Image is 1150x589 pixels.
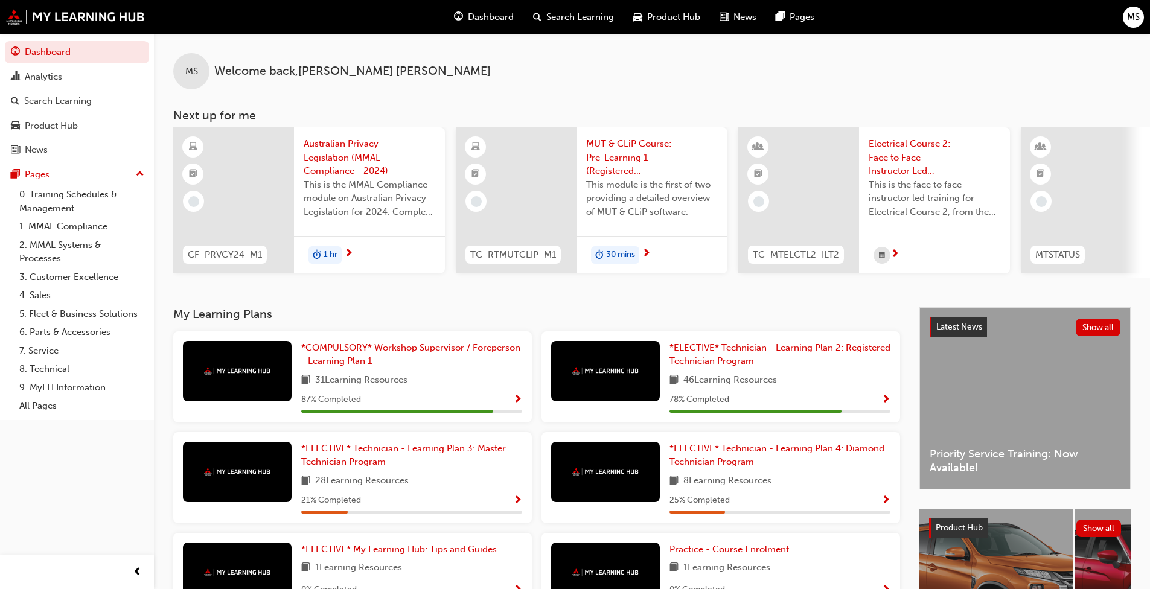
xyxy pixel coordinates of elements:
img: mmal [572,367,639,375]
span: MTSTATUS [1035,248,1080,262]
span: *ELECTIVE* Technician - Learning Plan 4: Diamond Technician Program [669,443,884,468]
span: calendar-icon [879,248,885,263]
a: *ELECTIVE* Technician - Learning Plan 2: Registered Technician Program [669,341,890,368]
span: up-icon [136,167,144,182]
div: News [25,143,48,157]
span: *COMPULSORY* Workshop Supervisor / Foreperson - Learning Plan 1 [301,342,520,367]
img: mmal [204,468,270,476]
a: *COMPULSORY* Workshop Supervisor / Foreperson - Learning Plan 1 [301,341,522,368]
a: 3. Customer Excellence [14,268,149,287]
a: search-iconSearch Learning [523,5,624,30]
div: Product Hub [25,119,78,133]
button: DashboardAnalyticsSearch LearningProduct HubNews [5,39,149,164]
span: book-icon [301,373,310,388]
a: Dashboard [5,41,149,63]
a: All Pages [14,396,149,415]
span: prev-icon [133,565,142,580]
span: 8 Learning Resources [683,474,771,489]
span: 31 Learning Resources [315,373,407,388]
span: news-icon [11,145,20,156]
a: 4. Sales [14,286,149,305]
span: booktick-icon [189,167,197,182]
button: Show Progress [881,493,890,508]
span: pages-icon [11,170,20,180]
span: CF_PRVCY24_M1 [188,248,262,262]
a: Product HubShow all [929,518,1121,538]
span: next-icon [890,249,899,260]
span: learningRecordVerb_NONE-icon [1036,196,1047,207]
span: MS [1127,10,1140,24]
span: car-icon [11,121,20,132]
span: search-icon [11,96,19,107]
span: duration-icon [595,247,604,263]
a: *ELECTIVE* My Learning Hub: Tips and Guides [301,543,502,556]
a: 0. Training Schedules & Management [14,185,149,217]
span: MUT & CLiP Course: Pre-Learning 1 (Registered Technician Program - Advanced) [586,137,718,178]
a: TC_MTELCTL2_ILT2Electrical Course 2: Face to Face Instructor Led Training - Day 1 & 2 (Master Tec... [738,127,1010,273]
a: guage-iconDashboard [444,5,523,30]
a: CF_PRVCY24_M1Australian Privacy Legislation (MMAL Compliance - 2024)This is the MMAL Compliance m... [173,127,445,273]
span: book-icon [301,474,310,489]
span: chart-icon [11,72,20,83]
span: 1 hr [324,248,337,262]
span: 1 Learning Resources [683,561,770,576]
span: This is the face to face instructor led training for Electrical Course 2, from the Master Technic... [869,178,1000,219]
div: Analytics [25,70,62,84]
span: learningResourceType_INSTRUCTOR_LED-icon [754,139,762,155]
span: MS [185,65,198,78]
span: learningRecordVerb_NONE-icon [753,196,764,207]
a: Practice - Course Enrolment [669,543,794,556]
a: Latest NewsShow all [930,317,1120,337]
img: mmal [204,367,270,375]
span: Welcome back , [PERSON_NAME] [PERSON_NAME] [214,65,491,78]
span: book-icon [301,561,310,576]
button: Show Progress [513,392,522,407]
span: Show Progress [513,495,522,506]
span: booktick-icon [471,167,480,182]
span: learningResourceType_ELEARNING-icon [471,139,480,155]
a: TC_RTMUTCLIP_M1MUT & CLiP Course: Pre-Learning 1 (Registered Technician Program - Advanced)This m... [456,127,727,273]
span: next-icon [344,249,353,259]
span: Show Progress [881,395,890,406]
span: 28 Learning Resources [315,474,409,489]
span: *ELECTIVE* Technician - Learning Plan 3: Master Technician Program [301,443,506,468]
span: car-icon [633,10,642,25]
span: 21 % Completed [301,494,361,508]
span: learningRecordVerb_NONE-icon [471,196,482,207]
img: mmal [6,9,145,25]
span: learningRecordVerb_NONE-icon [188,196,199,207]
span: Australian Privacy Legislation (MMAL Compliance - 2024) [304,137,435,178]
a: car-iconProduct Hub [624,5,710,30]
a: *ELECTIVE* Technician - Learning Plan 4: Diamond Technician Program [669,442,890,469]
span: 87 % Completed [301,393,361,407]
span: next-icon [642,249,651,259]
span: Show Progress [881,495,890,506]
div: Pages [25,168,50,182]
span: Dashboard [468,10,514,24]
h3: Next up for me [154,109,1150,123]
button: Show all [1076,520,1122,537]
h3: My Learning Plans [173,307,900,321]
span: This module is the first of two providing a detailed overview of MUT & CLiP software. [586,178,718,219]
a: Latest NewsShow allPriority Service Training: Now Available! [919,307,1131,489]
span: Practice - Course Enrolment [669,544,789,555]
span: News [733,10,756,24]
span: 46 Learning Resources [683,373,777,388]
span: 1 Learning Resources [315,561,402,576]
a: Product Hub [5,115,149,137]
a: news-iconNews [710,5,766,30]
span: learningResourceType_ELEARNING-icon [189,139,197,155]
button: Show Progress [881,392,890,407]
a: 8. Technical [14,360,149,378]
span: *ELECTIVE* My Learning Hub: Tips and Guides [301,544,497,555]
span: Electrical Course 2: Face to Face Instructor Led Training - Day 1 & 2 (Master Technician Program) [869,137,1000,178]
span: pages-icon [776,10,785,25]
a: 5. Fleet & Business Solutions [14,305,149,323]
span: guage-icon [11,47,20,58]
a: pages-iconPages [766,5,824,30]
span: Product Hub [647,10,700,24]
a: *ELECTIVE* Technician - Learning Plan 3: Master Technician Program [301,442,522,469]
span: 30 mins [606,248,635,262]
a: 6. Parts & Accessories [14,323,149,342]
